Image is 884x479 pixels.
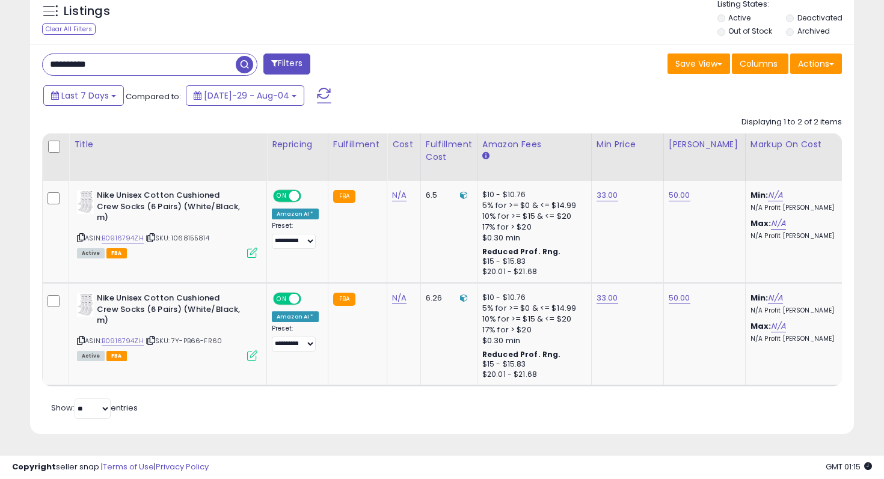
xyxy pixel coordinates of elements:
[826,461,872,472] span: 2025-08-12 01:15 GMT
[482,246,561,257] b: Reduced Prof. Rng.
[482,200,582,211] div: 5% for >= $0 & <= $14.99
[669,189,690,201] a: 50.00
[771,218,785,230] a: N/A
[750,292,769,304] b: Min:
[186,85,304,106] button: [DATE]-29 - Aug-04
[333,190,355,203] small: FBA
[797,13,843,23] label: Deactivated
[750,232,850,240] p: N/A Profit [PERSON_NAME]
[728,26,772,36] label: Out of Stock
[77,293,257,359] div: ASIN:
[797,26,830,36] label: Archived
[42,23,96,35] div: Clear All Filters
[482,267,582,277] div: $20.01 - $21.68
[732,53,788,74] button: Columns
[333,293,355,306] small: FBA
[12,461,56,472] strong: Copyright
[482,257,582,267] div: $15 - $15.83
[740,58,778,70] span: Columns
[61,90,109,102] span: Last 7 Days
[64,3,110,20] h5: Listings
[272,222,319,249] div: Preset:
[272,209,319,219] div: Amazon AI *
[77,293,94,317] img: 416ThC2LpgL._SL40_.jpg
[392,189,407,201] a: N/A
[102,336,144,346] a: B0916794ZH
[426,138,472,163] div: Fulfillment Cost
[74,138,262,151] div: Title
[482,335,582,346] div: $0.30 min
[12,462,209,473] div: seller snap | |
[204,90,289,102] span: [DATE]-29 - Aug-04
[482,293,582,303] div: $10 - $10.76
[750,189,769,201] b: Min:
[669,292,690,304] a: 50.00
[482,190,582,200] div: $10 - $10.76
[750,138,855,151] div: Markup on Cost
[299,294,319,304] span: OFF
[597,138,658,151] div: Min Price
[482,325,582,335] div: 17% for > $20
[790,53,842,74] button: Actions
[426,293,468,304] div: 6.26
[106,351,127,361] span: FBA
[741,117,842,128] div: Displaying 1 to 2 of 2 items
[669,138,740,151] div: [PERSON_NAME]
[272,325,319,352] div: Preset:
[77,248,105,258] span: All listings currently available for purchase on Amazon
[43,85,124,106] button: Last 7 Days
[750,335,850,343] p: N/A Profit [PERSON_NAME]
[482,314,582,325] div: 10% for >= $15 & <= $20
[750,307,850,315] p: N/A Profit [PERSON_NAME]
[97,293,243,329] b: Nike Unisex Cotton Cushioned Crew Socks (6 Pairs) (White/Black, m)
[103,461,154,472] a: Terms of Use
[750,320,772,332] b: Max:
[482,349,561,359] b: Reduced Prof. Rng.
[51,402,138,413] span: Show: entries
[106,248,127,258] span: FBA
[272,138,323,151] div: Repricing
[126,91,181,102] span: Compared to:
[728,13,750,23] label: Active
[77,190,94,214] img: 416ThC2LpgL._SL40_.jpg
[482,359,582,370] div: $15 - $15.83
[597,292,618,304] a: 33.00
[392,292,407,304] a: N/A
[274,191,289,201] span: ON
[263,53,310,75] button: Filters
[482,222,582,233] div: 17% for > $20
[146,336,222,346] span: | SKU: 7Y-PB66-FR60
[272,311,319,322] div: Amazon AI *
[597,189,618,201] a: 33.00
[156,461,209,472] a: Privacy Policy
[482,138,586,151] div: Amazon Fees
[482,233,582,243] div: $0.30 min
[77,190,257,257] div: ASIN:
[771,320,785,332] a: N/A
[745,133,859,181] th: The percentage added to the cost of goods (COGS) that forms the calculator for Min & Max prices.
[426,190,468,201] div: 6.5
[392,138,416,151] div: Cost
[750,204,850,212] p: N/A Profit [PERSON_NAME]
[668,53,730,74] button: Save View
[482,370,582,380] div: $20.01 - $21.68
[77,351,105,361] span: All listings currently available for purchase on Amazon
[274,294,289,304] span: ON
[768,292,782,304] a: N/A
[102,233,144,243] a: B0916794ZH
[299,191,319,201] span: OFF
[482,151,490,162] small: Amazon Fees.
[333,138,382,151] div: Fulfillment
[97,190,243,227] b: Nike Unisex Cotton Cushioned Crew Socks (6 Pairs) (White/Black, m)
[482,211,582,222] div: 10% for >= $15 & <= $20
[146,233,209,243] span: | SKU: 1068155814
[768,189,782,201] a: N/A
[750,218,772,229] b: Max:
[482,303,582,314] div: 5% for >= $0 & <= $14.99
